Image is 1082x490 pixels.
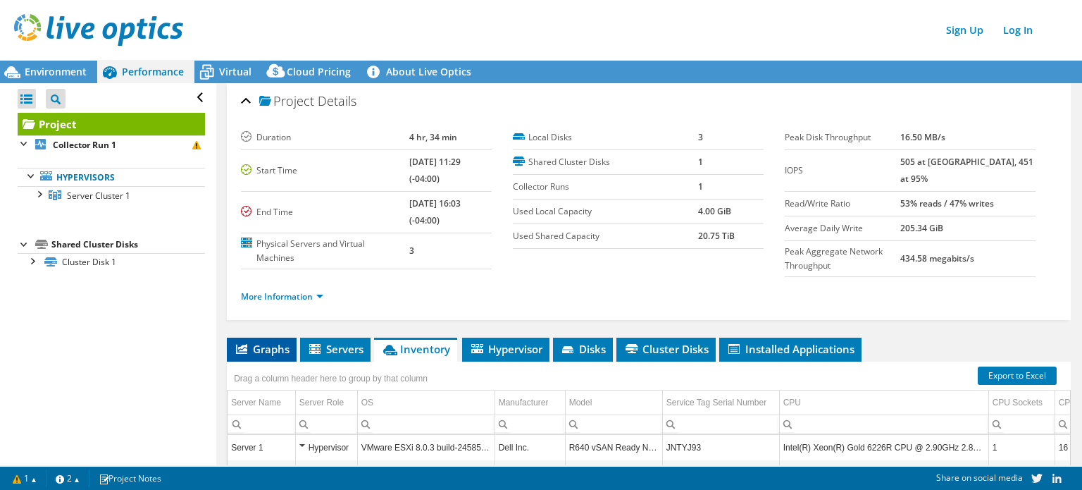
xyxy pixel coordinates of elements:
td: Column CPU Sockets, Value 1 [988,460,1055,485]
td: Column Model, Value R640 vSAN Ready Node [565,436,662,460]
td: Column Model, Value R640 vSAN Ready Node [565,460,662,485]
img: live_optics_svg.svg [14,14,183,46]
label: End Time [241,205,409,219]
td: Service Tag Serial Number Column [662,391,779,415]
td: Column CPU Sockets, Filter cell [988,415,1055,434]
label: Peak Disk Throughput [785,130,900,145]
div: Server Name [231,394,281,411]
b: 3 [698,131,703,143]
span: Virtual [219,65,251,78]
a: Collector Run 1 [18,135,205,154]
div: Drag a column header here to group by that column [230,369,431,388]
td: CPU Sockets Column [988,391,1055,415]
b: 53% reads / 47% writes [900,197,994,209]
td: Column Manufacturer, Filter cell [495,415,565,434]
span: Project [259,94,314,109]
b: 3 [409,245,414,257]
a: 2 [46,470,89,487]
label: Collector Runs [513,180,698,194]
a: Log In [996,20,1040,40]
td: CPU Column [779,391,988,415]
label: IOPS [785,164,900,178]
label: Shared Cluster Disks [513,155,698,169]
td: Column Manufacturer, Value Dell Inc. [495,436,565,460]
label: Peak Aggregate Network Throughput [785,245,900,273]
td: Column Service Tag Serial Number, Filter cell [662,415,779,434]
label: Read/Write Ratio [785,197,900,211]
div: Service Tag Serial Number [666,394,767,411]
td: Column Service Tag Serial Number, Value JNTYJ93 [662,436,779,460]
label: Start Time [241,164,409,178]
div: Hypervisor [299,464,354,481]
a: 1 [3,470,46,487]
b: Collector Run 1 [53,139,116,151]
b: [DATE] 16:03 (-04:00) [409,197,461,226]
td: Model Column [565,391,662,415]
td: Manufacturer Column [495,391,565,415]
td: Server Role Column [295,391,357,415]
b: 4.00 GiB [698,205,731,217]
b: 4 hr, 34 min [409,131,457,143]
td: Column Server Role, Filter cell [295,415,357,434]
td: OS Column [357,391,495,415]
b: 1 [698,156,703,168]
span: Disks [560,342,606,356]
a: About Live Optics [361,61,482,83]
td: Column Server Name, Filter cell [228,415,295,434]
div: Manufacturer [499,394,549,411]
label: Used Shared Capacity [513,229,698,243]
span: Performance [122,65,184,78]
span: Servers [307,342,363,356]
a: Project Notes [89,470,171,487]
td: Column Server Name, Value Server 2 [228,460,295,485]
td: Column OS, Filter cell [357,415,495,434]
span: Share on social media [936,472,1023,484]
label: Duration [241,130,409,145]
span: Environment [25,65,87,78]
span: Cloud Pricing [287,65,351,78]
a: More Information [241,290,323,302]
b: 20.75 TiB [698,230,735,242]
div: Shared Cluster Disks [51,236,205,253]
td: Column Server Name, Value Server 1 [228,436,295,460]
a: Project [18,113,205,135]
label: Used Local Capacity [513,204,698,219]
div: CPU Sockets [993,394,1043,411]
div: Server Role [299,394,344,411]
td: Column OS, Value VMware ESXi 8.0.3 build-24585383 [357,436,495,460]
td: Column CPU Sockets, Value 1 [988,436,1055,460]
td: Column Model, Filter cell [565,415,662,434]
b: 1 [698,180,703,192]
b: 505 at [GEOGRAPHIC_DATA], 451 at 95% [900,156,1033,185]
td: Column CPU, Value Intel(R) Xeon(R) Gold 6226R CPU @ 2.90GHz 2.89 GHz [779,460,988,485]
span: Inventory [381,342,450,356]
td: Column CPU, Value Intel(R) Xeon(R) Gold 6226R CPU @ 2.90GHz 2.89 GHz [779,436,988,460]
td: Column CPU, Filter cell [779,415,988,434]
b: [DATE] 11:29 (-04:00) [409,156,461,185]
b: 205.34 GiB [900,222,943,234]
td: Column Manufacturer, Value Dell Inc. [495,460,565,485]
a: Sign Up [939,20,990,40]
td: Column Server Role, Value Hypervisor [295,460,357,485]
div: OS [361,394,373,411]
span: Cluster Disks [623,342,709,356]
span: Hypervisor [469,342,542,356]
span: Installed Applications [726,342,854,356]
b: 16.50 MB/s [900,131,945,143]
span: Server Cluster 1 [67,190,130,202]
td: Server Name Column [228,391,295,415]
td: Column Server Role, Value Hypervisor [295,436,357,460]
a: Hypervisors [18,168,205,186]
span: Graphs [234,342,290,356]
label: Average Daily Write [785,221,900,235]
a: Server Cluster 1 [18,186,205,204]
label: Local Disks [513,130,698,145]
a: Cluster Disk 1 [18,253,205,271]
div: CPU [783,394,801,411]
td: Column OS, Value VMware ESXi 8.0.3 build-24585383 [357,460,495,485]
td: Column Service Tag Serial Number, Value JNV1N83 [662,460,779,485]
span: Details [318,92,356,109]
a: Export to Excel [978,367,1057,385]
b: 434.58 megabits/s [900,252,974,264]
label: Physical Servers and Virtual Machines [241,237,409,265]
